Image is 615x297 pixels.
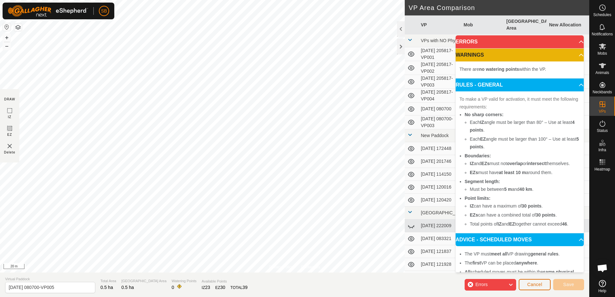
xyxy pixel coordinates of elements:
[121,285,134,290] span: 0.5 ha
[470,136,579,149] b: 5 points
[418,15,461,34] th: VP
[470,118,580,134] li: Each angle must be larger than 80° – Use at least .
[418,47,461,61] td: [DATE] 205817-VP001
[499,170,526,175] b: at least 10 m
[3,34,11,42] button: +
[418,181,461,194] td: [DATE] 120016
[465,268,580,283] li: scheduled moves must be within the .
[593,258,612,278] a: Open chat
[121,278,166,284] span: [GEOGRAPHIC_DATA] Area
[418,116,461,129] td: [DATE] 080700-VP003
[480,120,484,125] b: IZ
[470,212,478,218] b: EZs
[594,167,610,171] span: Heatmap
[409,4,589,12] h2: VP Area Comparison
[418,61,461,75] td: [DATE] 205817-VP002
[479,67,519,72] b: no watering points
[465,112,504,117] b: No sharp corners:
[470,161,474,166] b: IZ
[205,285,210,290] span: 23
[418,258,461,271] td: [DATE] 121928
[456,91,584,233] p-accordion-content: RULES - GENERAL
[418,75,461,89] td: [DATE] 205817-VP003
[456,237,532,242] span: ADVICE - SCHEDULED MOVES
[456,79,584,91] p-accordion-header: RULES - GENERAL
[472,260,481,265] b: first
[418,232,461,245] td: [DATE] 083321
[470,135,580,151] li: Each angle must be larger than 100° – Use at least .
[456,39,478,44] span: ERRORS
[418,155,461,168] td: [DATE] 201746
[8,5,88,17] img: Gallagher Logo
[598,51,607,55] span: Mobs
[202,284,210,291] div: IZ
[421,133,449,138] span: New Paddock
[459,67,546,72] span: There are within the VP.
[519,279,551,290] button: Cancel
[7,132,12,137] span: EZ
[418,142,461,155] td: [DATE] 172448
[421,210,468,215] span: [GEOGRAPHIC_DATA]
[504,15,547,34] th: [GEOGRAPHIC_DATA] Area
[536,212,555,218] b: 30 points
[8,115,12,119] span: IZ
[242,285,248,290] span: 39
[465,269,470,274] b: All
[3,42,11,50] button: –
[6,142,14,150] img: VP
[562,221,567,227] b: 46
[301,264,320,270] a: Contact Us
[172,285,174,290] span: 0
[516,260,537,265] b: anywhere
[459,97,578,109] span: To make a VP valid for activation, it must meet the following requirements:
[3,23,11,31] button: Reset Map
[595,71,609,75] span: Animals
[470,120,575,133] b: 4 points
[522,203,541,209] b: 30 points
[599,109,606,113] span: VPs
[418,168,461,181] td: [DATE] 114150
[480,136,486,142] b: EZ
[530,251,558,256] b: general rules
[497,221,501,227] b: IZ
[461,15,504,34] th: Mob
[527,282,542,287] span: Cancel
[592,32,613,36] span: Notifications
[456,52,484,58] span: WARNINGS
[507,161,523,166] b: overlap
[465,259,580,267] li: The VP can be placed .
[456,233,584,246] p-accordion-header: ADVICE - SCHEDULED MOVES
[465,250,580,258] li: The VP must VP drawing .
[481,161,490,166] b: EZs
[597,129,608,133] span: Status
[4,97,15,102] div: DRAW
[418,194,461,207] td: [DATE] 120420
[418,271,461,284] td: [DATE] 083310
[470,211,580,219] li: can have a combined total of .
[470,160,580,167] li: and must not or themselves.
[598,289,606,293] span: Help
[456,82,503,88] span: RULES - GENERAL
[553,279,584,290] button: Save
[504,187,512,192] b: 5 m
[202,279,247,284] span: Available Points
[220,285,225,290] span: 30
[470,203,474,209] b: IZ
[456,61,584,78] p-accordion-content: WARNINGS
[100,285,113,290] span: 0.5 ha
[475,282,487,287] span: Errors
[5,276,95,282] span: Virtual Paddock
[456,35,584,48] p-accordion-header: ERRORS
[215,284,225,291] div: EZ
[470,220,580,228] li: Total points of and together cannot exceed .
[269,264,293,270] a: Privacy Policy
[456,49,584,61] p-accordion-header: WARNINGS
[418,103,461,116] td: [DATE] 080700
[465,153,491,158] b: Boundaries:
[4,150,15,155] span: Delete
[14,23,22,31] button: Map Layers
[491,251,507,256] b: meet all
[418,219,461,232] td: [DATE] 222009
[470,185,580,193] li: Must be between and .
[546,15,589,34] th: New Allocation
